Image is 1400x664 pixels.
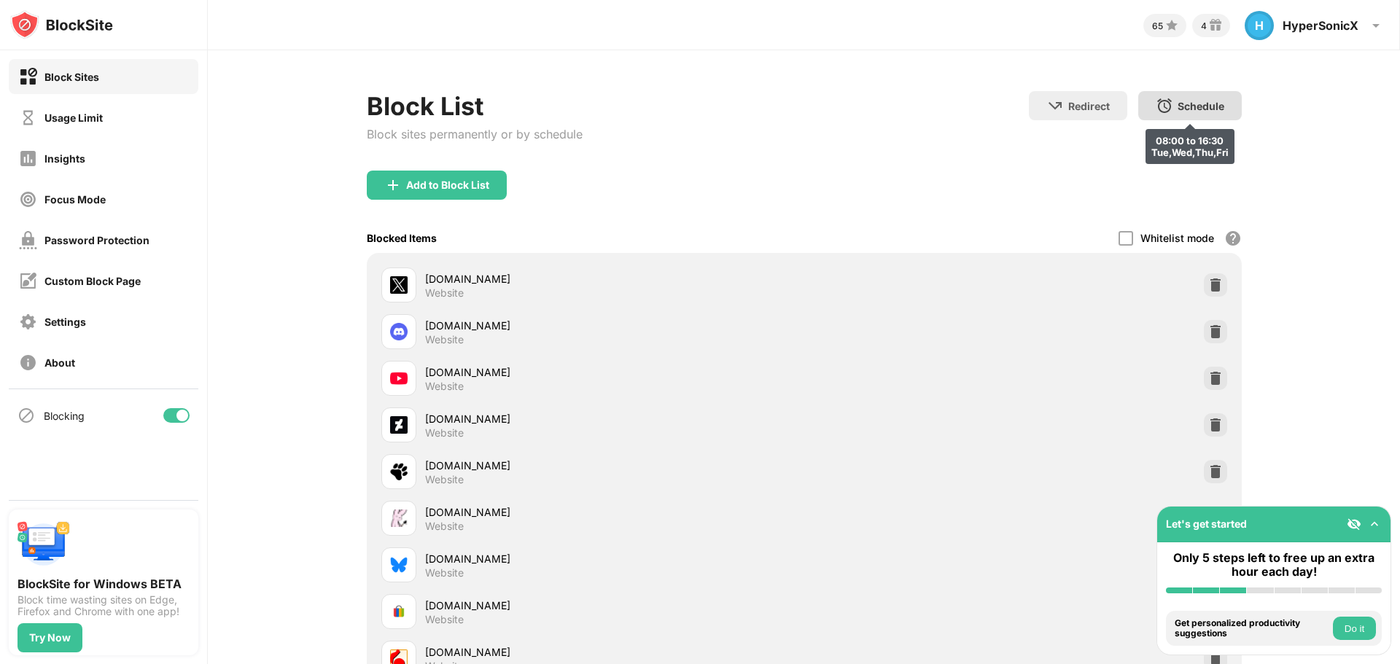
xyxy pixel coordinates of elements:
div: Only 5 steps left to free up an extra hour each day! [1166,551,1382,579]
div: [DOMAIN_NAME] [425,504,804,520]
div: [DOMAIN_NAME] [425,411,804,426]
div: Focus Mode [44,193,106,206]
div: Website [425,613,464,626]
div: [DOMAIN_NAME] [425,271,804,286]
img: insights-off.svg [19,149,37,168]
div: [DOMAIN_NAME] [425,458,804,473]
div: Add to Block List [406,179,489,191]
div: 4 [1201,20,1207,31]
div: Website [425,566,464,579]
div: Insights [44,152,85,165]
div: [DOMAIN_NAME] [425,551,804,566]
div: Website [425,520,464,533]
div: Block sites permanently or by schedule [367,127,583,141]
div: H [1245,11,1274,40]
img: about-off.svg [19,354,37,372]
div: Website [425,333,464,346]
img: logo-blocksite.svg [10,10,113,39]
div: Tue,Wed,Thu,Fri [1151,147,1229,158]
img: reward-small.svg [1207,17,1224,34]
div: Block Sites [44,71,99,83]
div: Whitelist mode [1140,232,1214,244]
img: favicons [390,276,408,294]
div: [DOMAIN_NAME] [425,644,804,660]
div: 08:00 to 16:30 [1151,135,1229,147]
img: favicons [390,323,408,340]
img: favicons [390,556,408,574]
div: Block List [367,91,583,121]
div: HyperSonicX [1283,18,1358,33]
div: Blocking [44,410,85,422]
div: About [44,356,75,369]
div: Custom Block Page [44,275,141,287]
div: Get personalized productivity suggestions [1175,618,1329,639]
img: favicons [390,509,408,527]
img: favicons [390,416,408,434]
div: 65 [1152,20,1163,31]
div: BlockSite for Windows BETA [17,577,190,591]
img: points-small.svg [1163,17,1181,34]
img: favicons [390,603,408,620]
img: time-usage-off.svg [19,109,37,127]
div: Password Protection [44,234,149,246]
img: focus-off.svg [19,190,37,208]
div: Blocked Items [367,232,437,244]
img: blocking-icon.svg [17,407,35,424]
div: Usage Limit [44,112,103,124]
div: Try Now [29,632,71,644]
img: customize-block-page-off.svg [19,272,37,290]
div: Website [425,426,464,440]
button: Do it [1333,617,1376,640]
img: favicons [390,463,408,480]
div: [DOMAIN_NAME] [425,364,804,380]
div: [DOMAIN_NAME] [425,598,804,613]
div: Website [425,286,464,300]
img: omni-setup-toggle.svg [1367,517,1382,531]
div: Redirect [1068,100,1110,112]
div: Schedule [1178,100,1224,112]
img: password-protection-off.svg [19,231,37,249]
div: Let's get started [1166,517,1247,530]
div: Website [425,473,464,486]
img: settings-off.svg [19,313,37,331]
div: [DOMAIN_NAME] [425,318,804,333]
img: eye-not-visible.svg [1347,517,1361,531]
img: favicons [390,370,408,387]
div: Block time wasting sites on Edge, Firefox and Chrome with one app! [17,594,190,617]
img: block-on.svg [19,68,37,86]
div: Settings [44,316,86,328]
div: Website [425,380,464,393]
img: push-desktop.svg [17,518,70,571]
